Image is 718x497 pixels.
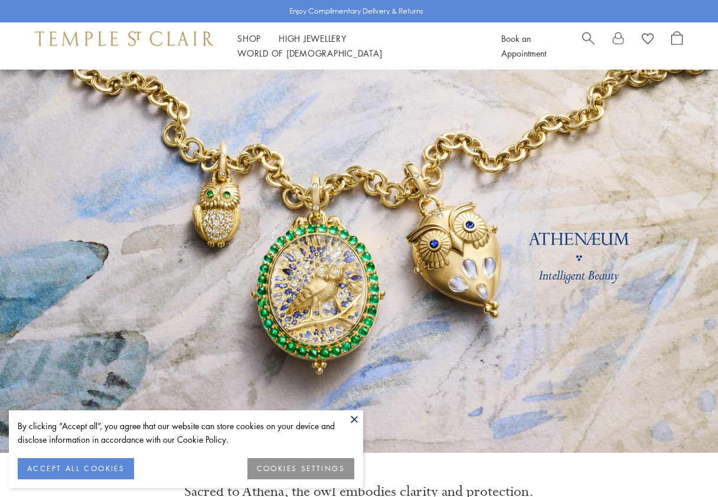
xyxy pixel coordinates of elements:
[671,31,683,61] a: Open Shopping Bag
[237,32,261,44] a: ShopShop
[642,31,654,49] a: View Wishlist
[18,458,134,479] button: ACCEPT ALL COOKIES
[35,31,214,45] img: Temple St. Clair
[289,5,423,17] p: Enjoy Complimentary Delivery & Returns
[501,32,546,59] a: Book an Appointment
[237,31,475,61] nav: Main navigation
[247,458,354,479] button: COOKIES SETTINGS
[659,442,706,485] iframe: Gorgias live chat messenger
[279,32,347,44] a: High JewelleryHigh Jewellery
[18,419,354,446] div: By clicking “Accept all”, you agree that our website can store cookies on your device and disclos...
[237,47,382,59] a: World of [DEMOGRAPHIC_DATA]World of [DEMOGRAPHIC_DATA]
[582,31,595,61] a: Search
